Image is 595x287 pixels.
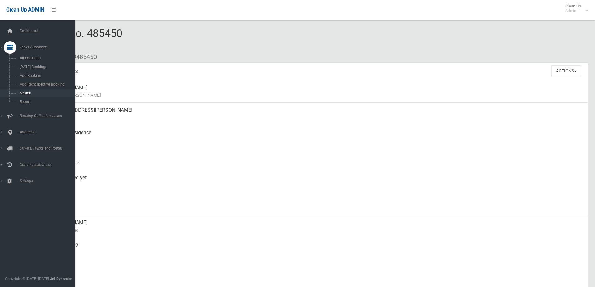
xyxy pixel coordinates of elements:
[50,170,583,193] div: Not collected yet
[562,4,587,13] span: Clean Up
[50,249,583,256] small: Mobile
[18,91,74,95] span: Search
[50,125,583,148] div: Front of Residence
[551,65,581,77] button: Actions
[50,114,583,121] small: Address
[50,148,583,170] div: [DATE]
[50,260,583,283] div: None given
[50,226,583,234] small: Contact Name
[18,56,74,60] span: All Bookings
[50,80,583,103] div: [PERSON_NAME]
[6,7,44,13] span: Clean Up ADMIN
[50,238,583,260] div: 0419609999
[18,114,80,118] span: Booking Collection Issues
[50,159,583,166] small: Collection Date
[50,103,583,125] div: [STREET_ADDRESS][PERSON_NAME]
[50,181,583,189] small: Collected At
[5,276,49,281] span: Copyright © [DATE]-[DATE]
[18,100,74,104] span: Report
[50,204,583,211] small: Zone
[50,215,583,238] div: [PERSON_NAME]
[68,51,97,63] li: #485450
[18,82,74,87] span: Add Retrospective Booking
[18,146,80,151] span: Drivers, Trucks and Routes
[18,65,74,69] span: [DATE] Bookings
[18,162,80,167] span: Communication Log
[18,130,80,134] span: Addresses
[50,136,583,144] small: Pickup Point
[50,193,583,215] div: [DATE]
[18,29,80,33] span: Dashboard
[18,179,80,183] span: Settings
[27,27,122,51] span: Booking No. 485450
[18,73,74,78] span: Add Booking
[50,271,583,279] small: Landline
[18,45,80,49] span: Tasks / Bookings
[50,276,72,281] strong: Jet Dynamics
[565,8,581,13] small: Admin
[50,92,583,99] small: Name of [PERSON_NAME]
